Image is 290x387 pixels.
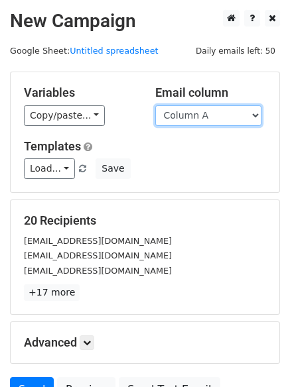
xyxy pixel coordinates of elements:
a: Load... [24,158,75,179]
h5: 20 Recipients [24,213,266,228]
a: Daily emails left: 50 [191,46,280,56]
a: Templates [24,139,81,153]
small: [EMAIL_ADDRESS][DOMAIN_NAME] [24,250,172,260]
small: Google Sheet: [10,46,159,56]
small: [EMAIL_ADDRESS][DOMAIN_NAME] [24,236,172,246]
span: Daily emails left: 50 [191,44,280,58]
small: [EMAIL_ADDRESS][DOMAIN_NAME] [24,266,172,276]
h5: Advanced [24,335,266,350]
a: Untitled spreadsheet [70,46,158,56]
button: Save [96,158,130,179]
h2: New Campaign [10,10,280,32]
a: +17 more [24,284,80,301]
h5: Email column [155,85,267,100]
h5: Variables [24,85,135,100]
a: Copy/paste... [24,105,105,126]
